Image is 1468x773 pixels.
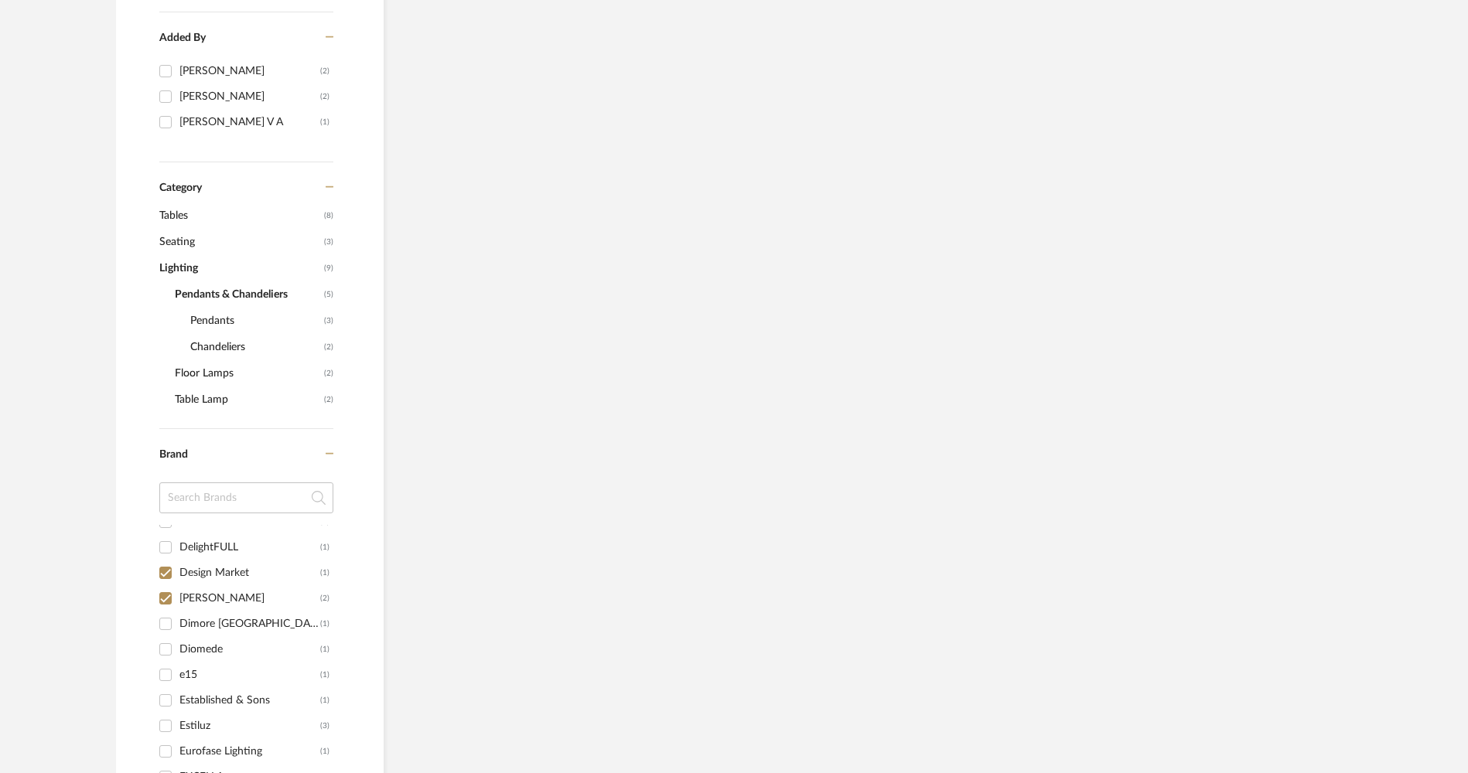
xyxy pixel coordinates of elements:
div: (1) [320,611,329,636]
div: (1) [320,110,329,135]
span: (2) [324,361,333,386]
div: Estiluz [179,713,320,738]
div: (1) [320,560,329,585]
span: Brand [159,449,188,460]
input: Search Brands [159,482,333,513]
div: e15 [179,662,320,687]
span: (2) [324,335,333,359]
div: [PERSON_NAME] [179,586,320,611]
div: Eurofase Lighting [179,739,320,764]
span: (8) [324,203,333,228]
span: Chandeliers [190,334,320,360]
span: (2) [324,387,333,412]
div: Design Market [179,560,320,585]
div: (2) [320,586,329,611]
div: (1) [320,739,329,764]
span: Added By [159,32,206,43]
div: (1) [320,688,329,713]
div: [PERSON_NAME] V A [179,110,320,135]
div: (2) [320,59,329,83]
span: Lighting [159,255,320,281]
span: Seating [159,229,320,255]
div: (1) [320,662,329,687]
span: (5) [324,282,333,307]
span: Floor Lamps [175,360,320,386]
div: Established & Sons [179,688,320,713]
span: (9) [324,256,333,281]
span: Tables [159,203,320,229]
div: (3) [320,713,329,738]
span: Category [159,182,202,195]
div: DelightFULL [179,535,320,560]
span: Pendants & Chandeliers [175,281,320,308]
span: Table Lamp [175,386,320,413]
div: [PERSON_NAME] [179,84,320,109]
div: [PERSON_NAME] [179,59,320,83]
span: (3) [324,308,333,333]
span: (3) [324,230,333,254]
div: Dimore [GEOGRAPHIC_DATA] [179,611,320,636]
div: Diomede [179,637,320,662]
div: (1) [320,535,329,560]
div: (1) [320,637,329,662]
div: (2) [320,84,329,109]
span: Pendants [190,308,320,334]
